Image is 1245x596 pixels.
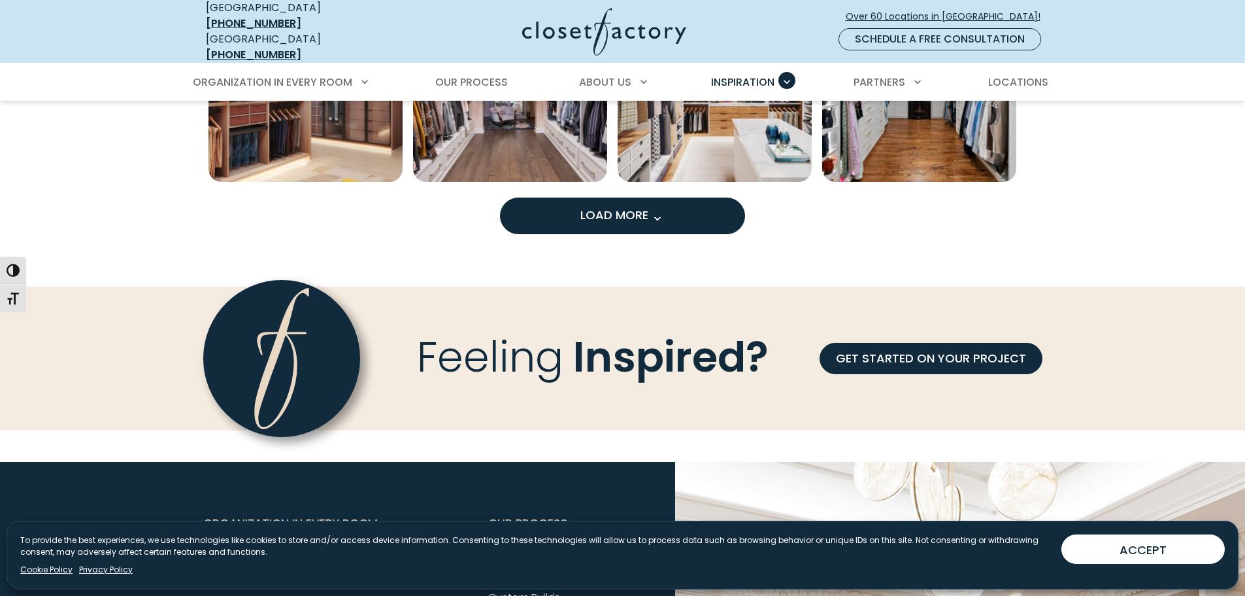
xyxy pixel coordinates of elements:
[820,343,1042,374] a: GET STARTED ON YOUR PROJECT
[203,508,473,540] button: Footer Subnav Button - Organization in Every Room
[845,5,1052,28] a: Over 60 Locations in [GEOGRAPHIC_DATA]!
[20,564,73,576] a: Cookie Policy
[203,508,378,540] span: Organization in Every Room
[580,207,665,223] span: Load More
[838,28,1041,50] a: Schedule a Free Consultation
[711,75,774,90] span: Inspiration
[846,10,1051,24] span: Over 60 Locations in [GEOGRAPHIC_DATA]!
[417,328,563,386] span: Feeling
[854,75,905,90] span: Partners
[988,75,1048,90] span: Locations
[435,75,508,90] span: Our Process
[20,535,1051,558] p: To provide the best experiences, we use technologies like cookies to store and/or access device i...
[79,564,133,576] a: Privacy Policy
[184,64,1062,101] nav: Primary Menu
[206,31,395,63] div: [GEOGRAPHIC_DATA]
[573,328,769,386] span: Inspired?
[579,75,631,90] span: About Us
[1061,535,1225,564] button: ACCEPT
[206,47,301,62] a: [PHONE_NUMBER]
[193,75,352,90] span: Organization in Every Room
[488,508,568,540] span: Our Process
[522,8,686,56] img: Closet Factory Logo
[488,508,615,540] button: Footer Subnav Button - Our Process
[500,198,745,234] button: Load more inspiration gallery images
[206,16,301,31] a: [PHONE_NUMBER]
